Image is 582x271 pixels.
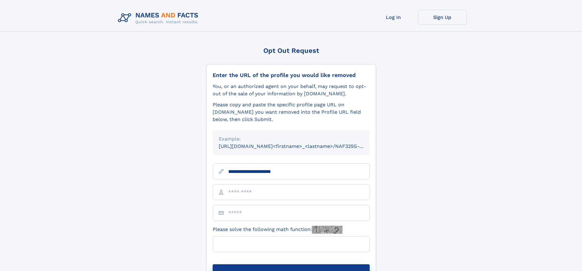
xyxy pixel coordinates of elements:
small: [URL][DOMAIN_NAME]<firstname>_<lastname>/NAF325G-xxxxxxxx [219,143,381,149]
div: Example: [219,135,364,143]
div: Opt Out Request [206,47,376,54]
label: Please solve the following math function: [213,226,342,234]
a: Log In [369,10,418,25]
img: Logo Names and Facts [115,10,203,26]
div: Enter the URL of the profile you would like removed [213,72,370,79]
div: Please copy and paste the specific profile page URL on [DOMAIN_NAME] you want removed into the Pr... [213,101,370,123]
a: Sign Up [418,10,467,25]
div: You, or an authorized agent on your behalf, may request to opt-out of the sale of your informatio... [213,83,370,97]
